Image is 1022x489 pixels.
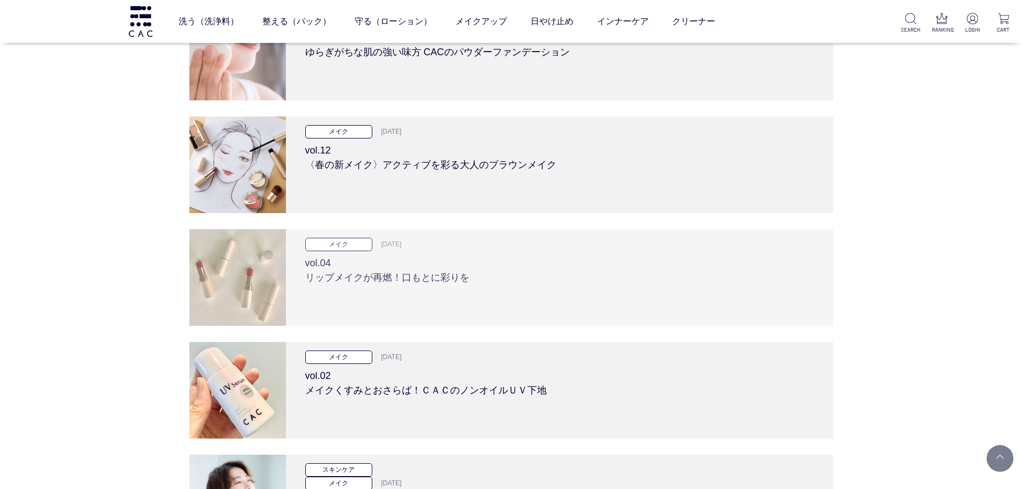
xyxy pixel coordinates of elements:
div: キーワード流入 [124,64,173,71]
img: tab_domain_overview_orange.svg [36,63,45,72]
p: メイク [305,351,372,364]
a: 守る（ローション） [355,6,432,37]
h3: vol.12 〈春の新メイク〉アクティブを彩る大人のブラウンメイク [305,138,814,172]
p: スキンケア [305,463,372,477]
img: tab_keywords_by_traffic_grey.svg [113,63,121,72]
h3: vol.02 メイクくすみとおさらば！ＣＡＣのノンオイルＵＶ下地 [305,364,814,398]
p: RANKING [932,26,952,34]
a: メイクアップ [455,6,507,37]
a: CART [994,13,1013,34]
img: logo [127,6,154,37]
a: RANKING [932,13,952,34]
div: ドメイン概要 [48,64,90,71]
h3: vol.04 リップメイクが再燃！口もとに彩りを [305,251,814,285]
a: LOGIN [962,13,982,34]
a: クリーナー [672,6,715,37]
p: [DATE] [375,352,402,363]
p: [DATE] [375,239,402,251]
a: 整える（パック） [262,6,331,37]
div: ドメイン: [DOMAIN_NAME] [28,28,124,38]
p: メイク [305,125,372,138]
a: 日やけ止め [531,6,574,37]
a: メイク [DATE] vol.02メイクくすみとおさらば！ＣＡＣのノンオイルＵＶ下地 [189,342,833,439]
a: 洗う（洗浄料） [179,6,239,37]
p: CART [994,26,1013,34]
a: SEARCH [901,13,921,34]
p: [DATE] [375,126,402,138]
p: メイク [305,238,372,251]
a: インナーケア [597,6,649,37]
img: logo_orange.svg [17,17,26,26]
a: 〈春の新メイク〉アクティブを彩る大人のブラウンメイク メイク [DATE] vol.12〈春の新メイク〉アクティブを彩る大人のブラウンメイク [189,116,833,213]
img: website_grey.svg [17,28,26,38]
div: v 4.0.25 [30,17,53,26]
img: 〈春の新メイク〉アクティブを彩る大人のブラウンメイク [189,116,286,213]
p: SEARCH [901,26,921,34]
p: LOGIN [962,26,982,34]
a: メイク [DATE] vol.04リップメイクが再燃！口もとに彩りを [189,229,833,326]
